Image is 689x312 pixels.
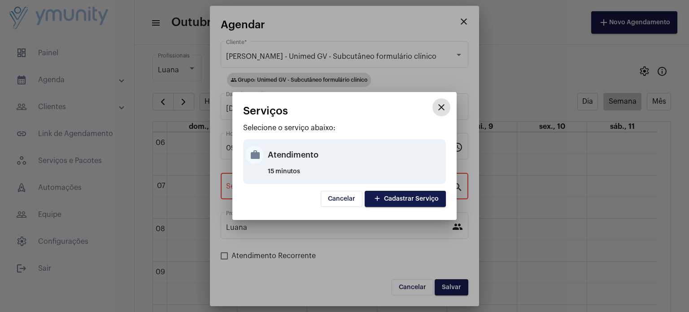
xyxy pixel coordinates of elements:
span: Cancelar [328,196,355,202]
p: Selecione o serviço abaixo: [243,124,446,132]
mat-icon: close [436,102,447,113]
div: Atendimento [268,141,444,168]
mat-icon: work [245,146,263,164]
button: Cancelar [321,191,362,207]
mat-icon: add [372,193,383,205]
span: Serviços [243,105,288,117]
button: Cadastrar Serviço [365,191,446,207]
div: 15 minutos [268,168,444,182]
span: Cadastrar Serviço [372,196,439,202]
